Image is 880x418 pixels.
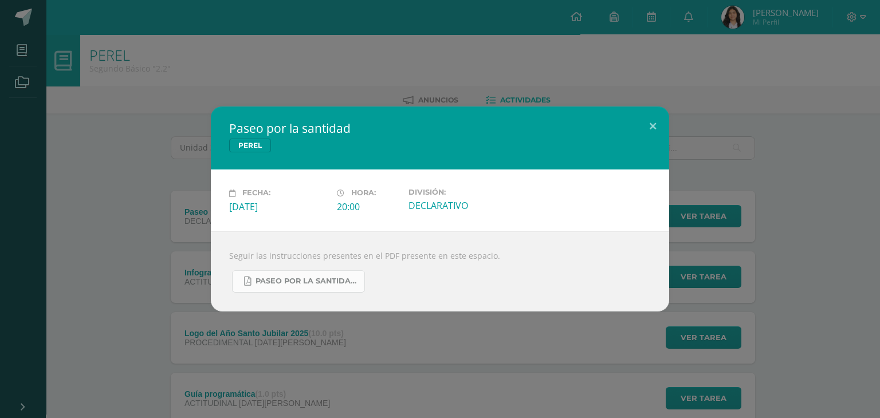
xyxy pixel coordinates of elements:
[337,200,399,213] div: 20:00
[229,120,651,136] h2: Paseo por la santidad
[408,188,507,196] label: División:
[408,199,507,212] div: DECLARATIVO
[229,139,271,152] span: PEREL
[229,200,328,213] div: [DATE]
[211,231,669,311] div: Seguir las instrucciones presentes en el PDF presente en este espacio.
[242,189,270,198] span: Fecha:
[232,270,365,293] a: Paseo por la santidad - 2.2.pdf
[637,107,669,145] button: Close (Esc)
[256,277,359,286] span: Paseo por la santidad - 2.2.pdf
[351,189,376,198] span: Hora:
